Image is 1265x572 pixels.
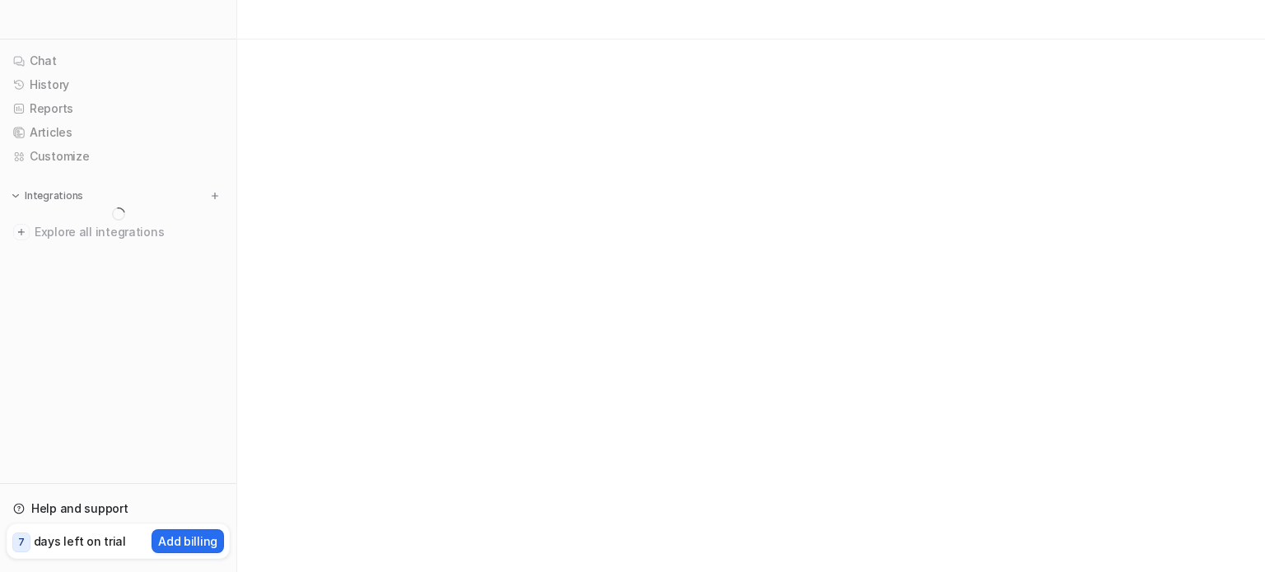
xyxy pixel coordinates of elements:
a: Help and support [7,497,230,520]
a: History [7,73,230,96]
p: Integrations [25,189,83,202]
a: Explore all integrations [7,221,230,244]
p: 7 [18,535,25,550]
a: Articles [7,121,230,144]
img: explore all integrations [13,224,30,240]
a: Chat [7,49,230,72]
span: Explore all integrations [35,219,223,245]
p: Add billing [158,532,217,550]
button: Integrations [7,188,88,204]
button: Add billing [152,529,224,553]
a: Customize [7,145,230,168]
img: expand menu [10,190,21,202]
img: menu_add.svg [209,190,221,202]
a: Reports [7,97,230,120]
p: days left on trial [34,532,126,550]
